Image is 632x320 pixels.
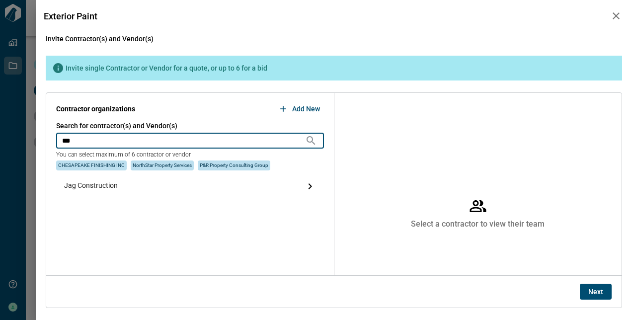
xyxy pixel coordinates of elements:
[292,104,320,114] span: Add New
[588,287,603,297] span: Next
[56,104,135,114] span: Contractor organizations
[46,34,622,44] span: Invite Contractor(s) and Vendor(s)
[133,162,192,168] span: NorthStar Property Services
[66,63,267,73] span: Invite single Contractor or Vendor for a quote, or up to 6 for a bid
[200,162,268,168] span: P&R Property Consulting Group
[64,180,118,192] span: Jag Construction
[56,121,324,131] span: Search for contractor(s) and Vendor(s)
[276,101,324,117] button: Add New
[58,162,125,168] span: CHESAPEAKE FINISHING INC
[411,219,545,229] span: Select a contractor to view their team
[42,11,97,21] span: Exterior Paint
[580,284,612,300] button: Next
[56,151,324,159] span: You can select maximum of 6 contractor or vendor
